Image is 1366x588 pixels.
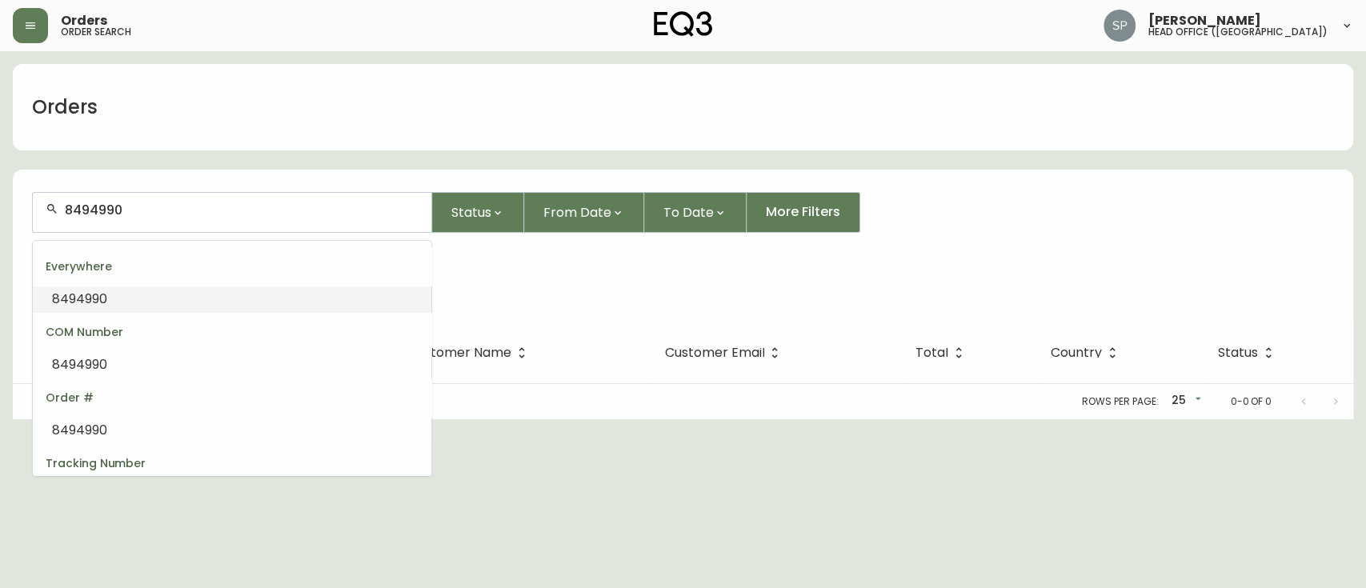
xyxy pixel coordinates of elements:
[1082,394,1158,409] p: Rows per page:
[1164,388,1204,414] div: 25
[52,290,107,308] span: 8494990
[1230,394,1272,409] p: 0-0 of 0
[33,313,431,351] div: COM Number
[61,14,107,27] span: Orders
[61,27,131,37] h5: order search
[915,346,969,360] span: Total
[524,192,644,233] button: From Date
[407,346,532,360] span: Customer Name
[1148,27,1328,37] h5: head office ([GEOGRAPHIC_DATA])
[1051,348,1102,358] span: Country
[663,202,714,222] span: To Date
[664,348,764,358] span: Customer Email
[543,202,611,222] span: From Date
[1218,346,1279,360] span: Status
[52,421,107,439] span: 8494990
[664,346,785,360] span: Customer Email
[766,203,840,221] span: More Filters
[1051,346,1123,360] span: Country
[407,348,511,358] span: Customer Name
[33,378,431,417] div: Order #
[644,192,747,233] button: To Date
[65,202,419,218] input: Search
[32,94,98,121] h1: Orders
[1218,348,1258,358] span: Status
[33,247,431,286] div: Everywhere
[654,11,713,37] img: logo
[52,355,107,374] span: 8494990
[33,444,431,482] div: Tracking Number
[432,192,524,233] button: Status
[1148,14,1261,27] span: [PERSON_NAME]
[747,192,860,233] button: More Filters
[1104,10,1136,42] img: 0cb179e7bf3690758a1aaa5f0aafa0b4
[915,348,948,358] span: Total
[451,202,491,222] span: Status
